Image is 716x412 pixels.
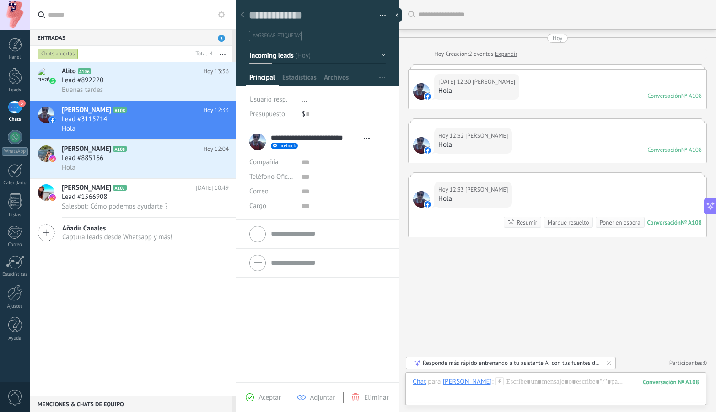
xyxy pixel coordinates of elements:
div: Usuario resp. [249,92,295,107]
div: Chats [2,117,28,123]
span: A108 [113,107,126,113]
span: ... [301,95,307,104]
span: Sebastian Alejandro Romero [473,77,515,86]
div: Ajustes [2,304,28,310]
a: avatariconAlitoA106Hoy 13:36Lead #892220Buenas tardes [30,62,236,101]
img: icon [49,155,56,162]
span: Hola [62,124,75,133]
div: Sebastian Alejandro Romero [442,377,492,385]
span: Eliminar [364,393,388,402]
span: Alito [62,67,76,76]
span: Sebastian Alejandro Romero [465,131,508,140]
div: Marque resuelto [548,218,589,227]
span: Salesbot: Cómo podemos ayudarte ? [62,202,168,211]
div: Cargo [249,199,295,214]
span: Hoy 13:36 [203,67,229,76]
span: Aceptar [258,393,280,402]
span: Hoy 12:33 [203,106,229,115]
div: № A108 [681,92,702,100]
div: Poner en espera [599,218,640,227]
div: WhatsApp [2,147,28,156]
span: 2 eventos [469,49,493,59]
div: Creación: [434,49,517,59]
div: Entradas [30,29,232,46]
a: Expandir [495,49,517,59]
div: Hoy [434,49,446,59]
span: A105 [113,146,126,152]
span: Lead #885166 [62,154,103,163]
span: Sebastian Alejandro Romero [413,137,430,154]
span: facebook [278,144,296,148]
div: Compañía [249,155,295,170]
div: Listas [2,212,28,218]
div: Hoy 12:32 [438,131,465,140]
div: Hola [438,140,508,150]
img: icon [49,194,56,201]
a: Participantes:0 [669,359,707,367]
span: [DATE] 10:49 [196,183,229,193]
div: Hoy 12:33 [438,185,465,194]
div: № A108 [681,146,702,154]
div: Ayuda [2,336,28,342]
span: Estadísticas [282,73,317,86]
button: Correo [249,184,269,199]
img: facebook-sm.svg [425,93,431,100]
div: Presupuesto [249,107,295,122]
span: Lead #1566908 [62,193,107,202]
span: Lead #892220 [62,76,103,85]
a: avataricon[PERSON_NAME]A105Hoy 12:04Lead #885166Hola [30,140,236,178]
div: Responde más rápido entrenando a tu asistente AI con tus fuentes de datos [423,359,600,367]
span: 3 [18,100,26,107]
span: Presupuesto [249,110,285,118]
span: Teléfono Oficina [249,172,297,181]
div: [DATE] 12:30 [438,77,473,86]
div: Calendario [2,180,28,186]
span: Lead #3115714 [62,115,107,124]
span: [PERSON_NAME] [62,144,111,154]
div: Total: 4 [192,49,213,59]
div: Leads [2,87,28,93]
span: #agregar etiquetas [253,32,301,39]
div: Chats abiertos [38,48,78,59]
img: icon [49,78,56,84]
div: Conversación [647,146,681,154]
span: Sebastian Alejandro Romero [465,185,508,194]
button: Más [213,46,232,62]
span: : [492,377,493,386]
span: [PERSON_NAME] [62,106,111,115]
span: Usuario resp. [249,95,287,104]
span: A107 [113,185,126,191]
div: Panel [2,54,28,60]
div: 108 [643,378,699,386]
span: Sebastian Alejandro Romero [413,83,430,100]
div: Conversación [647,92,681,100]
span: [PERSON_NAME] [62,183,111,193]
img: facebook-sm.svg [425,147,431,154]
button: Teléfono Oficina [249,170,295,184]
span: Archivos [324,73,349,86]
img: icon [49,117,56,123]
span: Principal [249,73,275,86]
div: Estadísticas [2,272,28,278]
span: Sebastian Alejandro Romero [413,191,430,208]
div: Correo [2,242,28,248]
span: Buenas tardes [62,86,103,94]
span: Captura leads desde Whatsapp y más! [62,233,172,241]
div: Hola [438,86,515,96]
div: № A108 [681,219,702,226]
div: Hoy [553,34,563,43]
a: avataricon[PERSON_NAME]A107[DATE] 10:49Lead #1566908Salesbot: Cómo podemos ayudarte ? [30,179,236,217]
span: Adjuntar [310,393,335,402]
span: Añadir Canales [62,224,172,233]
span: 3 [218,35,225,42]
img: facebook-sm.svg [425,201,431,208]
span: 0 [704,359,707,367]
span: Cargo [249,203,266,209]
span: Hola [62,163,75,172]
div: $ [301,107,386,122]
a: avataricon[PERSON_NAME]A108Hoy 12:33Lead #3115714Hola [30,101,236,139]
span: Hoy 12:04 [203,144,229,154]
span: A106 [78,68,91,74]
div: Ocultar [393,8,402,22]
div: Hola [438,194,508,203]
